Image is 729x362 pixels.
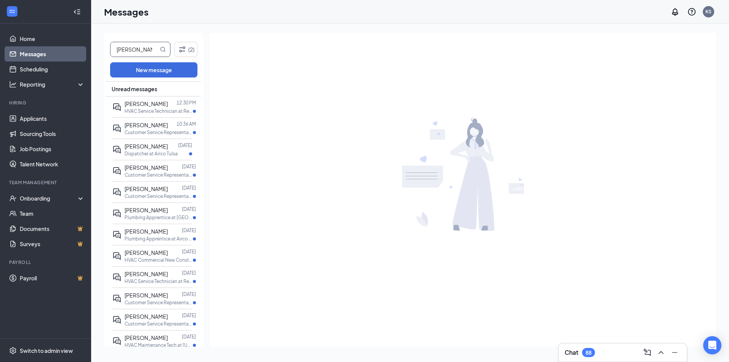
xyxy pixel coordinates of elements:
p: Customer Service Representative at Rescue Air [125,299,193,306]
span: [PERSON_NAME] [125,334,168,341]
div: 88 [585,349,592,356]
div: Payroll [9,259,83,266]
button: Filter (2) [174,42,197,57]
button: ComposeMessage [641,346,653,359]
a: Talent Network [20,156,85,172]
svg: UserCheck [9,194,17,202]
h3: Chat [565,348,578,357]
button: ChevronUp [655,346,667,359]
p: HVAC Service Technician at Rescue Air [125,278,193,285]
p: [DATE] [182,206,196,212]
svg: ActiveDoubleChat [112,230,121,239]
a: Applicants [20,111,85,126]
svg: ChevronUp [656,348,666,357]
svg: MagnifyingGlass [160,46,166,52]
span: [PERSON_NAME] [125,270,168,277]
svg: ActiveDoubleChat [112,103,121,112]
span: [PERSON_NAME] [125,292,168,299]
a: Messages [20,46,85,62]
h1: Messages [104,5,148,18]
p: Customer Service Representative at Rescue Air [125,129,193,136]
div: Onboarding [20,194,78,202]
p: [DATE] [178,142,192,149]
p: [DATE] [182,227,196,234]
p: [DATE] [182,312,196,319]
svg: ActiveDoubleChat [112,337,121,346]
svg: ActiveDoubleChat [112,145,121,154]
p: 10:36 AM [177,121,196,127]
p: Customer Service Representative at Rescue Air [125,172,193,178]
svg: ActiveDoubleChat [112,315,121,324]
button: New message [110,62,197,77]
p: [DATE] [182,334,196,340]
div: KS [705,8,712,15]
span: [PERSON_NAME] [125,100,168,107]
svg: ActiveDoubleChat [112,188,121,197]
div: Hiring [9,100,83,106]
p: [DATE] [182,270,196,276]
svg: ActiveDoubleChat [112,166,121,175]
div: Open Intercom Messenger [703,336,721,354]
svg: Settings [9,347,17,354]
svg: ActiveDoubleChat [112,251,121,261]
p: [DATE] [182,248,196,255]
p: HVAC Commercial New Construction [PERSON_NAME] at Allied [125,257,193,263]
p: Plumbing Apprentice at Airco [PERSON_NAME] [125,236,193,242]
svg: ComposeMessage [643,348,652,357]
div: Reporting [20,81,85,88]
a: SurveysCrown [20,236,85,251]
a: PayrollCrown [20,270,85,286]
span: [PERSON_NAME] [125,313,168,320]
p: Customer Service Representative at [GEOGRAPHIC_DATA] [GEOGRAPHIC_DATA] [125,321,193,327]
span: [PERSON_NAME] [125,143,168,150]
a: Job Postings [20,141,85,156]
span: Unread messages [112,85,157,93]
p: [DATE] [182,291,196,297]
a: DocumentsCrown [20,221,85,236]
p: Dispatcher at Airco Tulsa [125,150,178,157]
button: Minimize [669,346,681,359]
svg: Collapse [73,8,81,16]
input: Search [110,42,158,57]
p: HVAC Maintenance Tech at [US_STATE][GEOGRAPHIC_DATA] [125,342,193,348]
span: [PERSON_NAME] [125,207,168,213]
svg: ActiveDoubleChat [112,209,121,218]
div: Team Management [9,179,83,186]
svg: Minimize [670,348,679,357]
a: Team [20,206,85,221]
p: Plumbing Apprentice at [GEOGRAPHIC_DATA] [125,214,193,221]
a: Scheduling [20,62,85,77]
p: 12:30 PM [177,100,196,106]
a: Home [20,31,85,46]
span: [PERSON_NAME] [125,249,168,256]
div: Switch to admin view [20,347,73,354]
p: Customer Service Representative at Rescue Air [125,193,193,199]
a: Sourcing Tools [20,126,85,141]
svg: Analysis [9,81,17,88]
span: [PERSON_NAME] [125,228,168,235]
svg: WorkstreamLogo [8,8,16,15]
svg: ActiveDoubleChat [112,294,121,303]
svg: ActiveDoubleChat [112,124,121,133]
span: [PERSON_NAME] [125,185,168,192]
p: [DATE] [182,185,196,191]
p: [DATE] [182,163,196,170]
span: [PERSON_NAME] [125,122,168,128]
span: [PERSON_NAME] [125,164,168,171]
svg: ActiveDoubleChat [112,273,121,282]
svg: Filter [178,45,187,54]
svg: QuestionInfo [687,7,696,16]
svg: Notifications [671,7,680,16]
p: HVAC Service Technician at Rescue Air [125,108,193,114]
